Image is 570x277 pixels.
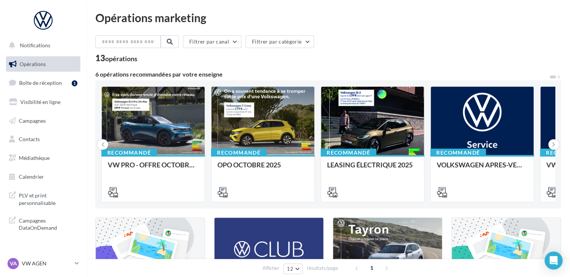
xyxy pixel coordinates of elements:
[246,35,314,48] button: Filtrer par catégorie
[5,131,82,147] a: Contacts
[10,260,17,267] span: VA
[262,265,279,272] span: Afficher
[101,149,157,157] div: Recommandé
[211,149,267,157] div: Recommandé
[283,263,303,274] button: 12
[5,212,82,235] a: Campagnes DataOnDemand
[108,161,199,176] div: VW PRO - OFFRE OCTOBRE 25
[20,99,60,105] span: Visibilité en ligne
[20,42,50,48] span: Notifications
[5,94,82,110] a: Visibilité en ligne
[95,12,561,23] div: Opérations marketing
[72,80,77,86] div: 1
[307,265,338,272] span: résultats/page
[19,80,62,86] span: Boîte de réception
[544,251,562,269] div: Open Intercom Messenger
[183,35,241,48] button: Filtrer par canal
[19,136,40,142] span: Contacts
[95,71,549,77] div: 6 opérations recommandées par votre enseigne
[366,262,378,274] span: 1
[5,150,82,166] a: Médiathèque
[5,38,79,53] button: Notifications
[430,149,486,157] div: Recommandé
[437,161,528,176] div: VOLKSWAGEN APRES-VENTE
[5,113,82,129] a: Campagnes
[5,187,82,209] a: PLV et print personnalisable
[321,149,376,157] div: Recommandé
[327,161,418,176] div: LEASING ÉLECTRIQUE 2025
[5,56,82,72] a: Opérations
[20,61,46,67] span: Opérations
[19,155,50,161] span: Médiathèque
[105,55,137,62] div: opérations
[19,215,77,232] span: Campagnes DataOnDemand
[5,169,82,185] a: Calendrier
[287,266,293,272] span: 12
[19,117,46,123] span: Campagnes
[95,54,137,62] div: 13
[5,75,82,91] a: Boîte de réception1
[217,161,308,176] div: OPO OCTOBRE 2025
[19,173,44,180] span: Calendrier
[6,256,80,271] a: VA VW AGEN
[19,190,77,206] span: PLV et print personnalisable
[22,260,72,267] p: VW AGEN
